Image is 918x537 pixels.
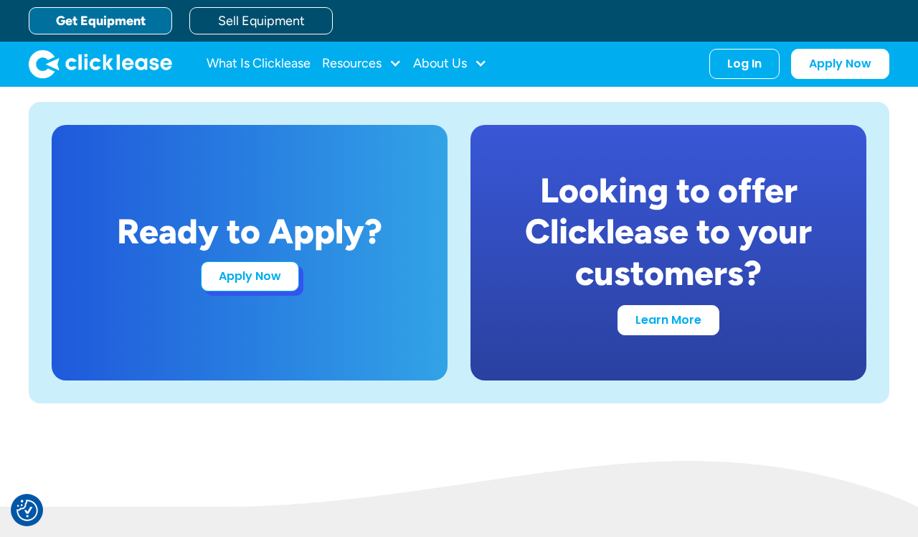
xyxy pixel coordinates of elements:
[322,50,402,78] div: Resources
[16,500,38,521] img: Revisit consent button
[505,170,832,294] div: Looking to offer Clicklease to your customers?
[207,50,311,78] a: What Is Clicklease
[617,305,719,335] a: Learn More
[16,500,38,521] button: Consent Preferences
[727,57,762,71] div: Log In
[791,49,889,79] a: Apply Now
[189,7,333,34] a: Sell Equipment
[29,50,172,78] img: Clicklease logo
[201,261,299,291] a: Apply Now
[29,50,172,78] a: home
[29,7,172,34] a: Get Equipment
[117,211,382,253] div: Ready to Apply?
[413,50,487,78] div: About Us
